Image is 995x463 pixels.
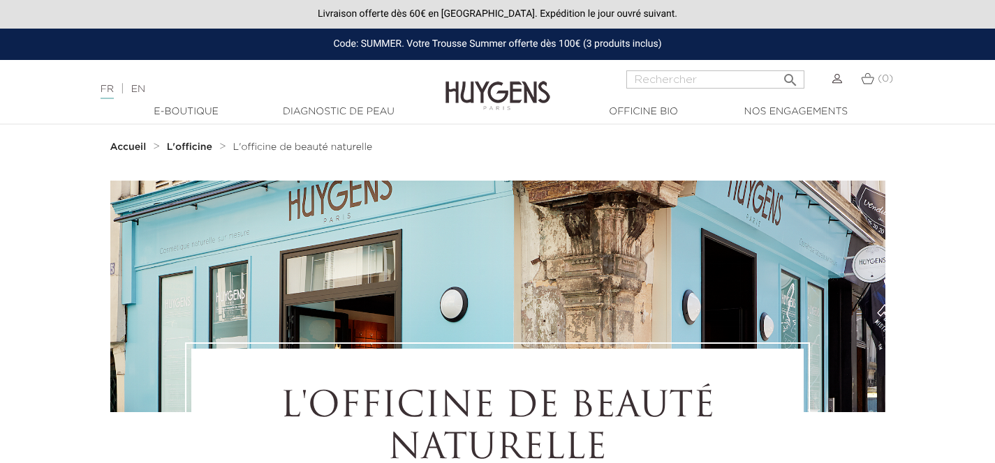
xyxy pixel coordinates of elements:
[445,59,550,112] img: Huygens
[167,142,212,152] strong: L'officine
[167,142,216,153] a: L'officine
[110,142,149,153] a: Accueil
[101,84,114,99] a: FR
[878,74,893,84] span: (0)
[117,105,256,119] a: E-Boutique
[233,142,373,152] span: L'officine de beauté naturelle
[726,105,866,119] a: Nos engagements
[574,105,714,119] a: Officine Bio
[94,81,404,98] div: |
[778,66,803,85] button: 
[269,105,408,119] a: Diagnostic de peau
[131,84,145,94] a: EN
[626,70,804,89] input: Rechercher
[233,142,373,153] a: L'officine de beauté naturelle
[110,142,147,152] strong: Accueil
[782,68,799,84] i: 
